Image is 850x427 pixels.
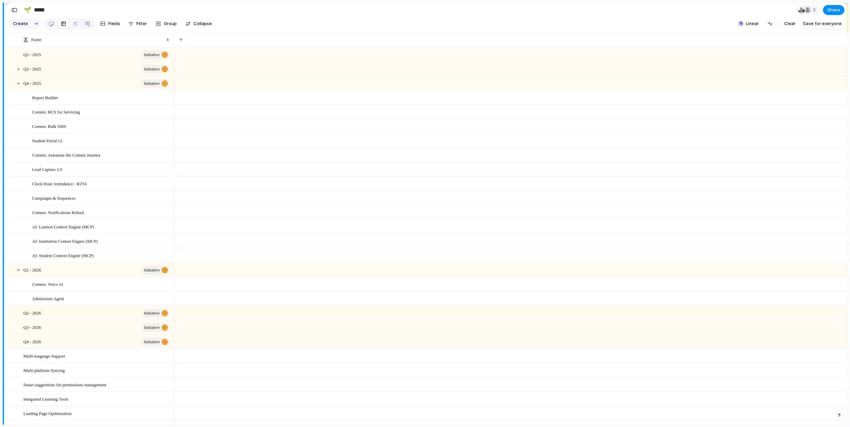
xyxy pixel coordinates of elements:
span: 3 [813,7,818,13]
span: Linear [746,20,759,27]
span: Comms: Automate the Comms Journey [32,151,101,159]
span: Student Portal v2 [32,137,62,144]
span: Q3 - 2025 [23,65,41,72]
span: Q3 - 2026 [23,323,41,331]
span: initiative [144,308,160,318]
button: 🌱 [22,5,33,15]
span: Smart suggestions for permissions management [23,381,106,388]
span: initiative [144,79,160,88]
span: Clear [784,20,796,27]
button: initiative [142,309,169,317]
span: initiative [144,323,160,332]
span: Filter [136,20,147,27]
span: Q4 - 2026 [23,338,41,345]
button: Share [823,5,844,15]
span: Comms: Voice AI [32,280,63,288]
button: Filter [126,18,150,29]
div: 🌱 [24,5,31,14]
span: Share [827,7,840,13]
button: Fields [98,18,123,29]
button: initiative [142,50,169,59]
span: Comms: Bulk SMS [32,122,66,130]
button: initiative [142,323,169,332]
button: Collapse [183,18,215,29]
span: Lead Capture 2.0 [32,165,62,173]
span: Fields [108,20,120,27]
span: Name [31,36,41,43]
span: Landing Page Optimization [23,409,72,417]
button: Clear [782,18,798,29]
span: initiative [144,265,160,275]
button: initiative [142,338,169,346]
span: AI: Institution Contest Engine (MCP) [32,237,98,245]
span: AI: Student Context Engine (MCP) [32,251,94,259]
span: Q2 - 2026 [23,309,41,316]
span: Create [13,20,28,27]
button: initiative [142,65,169,73]
span: Group [164,20,177,27]
span: Comms: Notifications Rehaul [32,208,84,216]
span: Multi-language Support [23,352,65,360]
button: Group [152,18,180,29]
button: Save for everyone [800,18,844,29]
span: Integrated Learning Tools [23,395,68,403]
button: initiative [142,79,169,88]
span: initiative [144,64,160,74]
span: initiative [144,50,160,59]
span: Q2 - 2025 [23,50,41,58]
span: Report Builder [32,93,58,101]
button: Create [9,18,31,29]
span: Q4 - 2025 [23,79,41,87]
span: Admissions Agent [32,294,64,302]
span: Comms: RCS for Servicing [32,108,80,116]
span: Collapse [193,20,212,27]
span: initiative [144,337,160,347]
span: Q1 - 2026 [23,266,41,273]
button: initiative [142,266,169,274]
button: Linear [736,19,761,29]
span: Multi-platform Syncing [23,366,65,374]
span: Campaigns & Sequences [32,194,76,202]
span: AI: Lumion Context Engine (MCP) [32,223,94,230]
span: Save for everyone [803,20,842,27]
span: Clock Hour Attendance - R2T4 [32,180,87,187]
